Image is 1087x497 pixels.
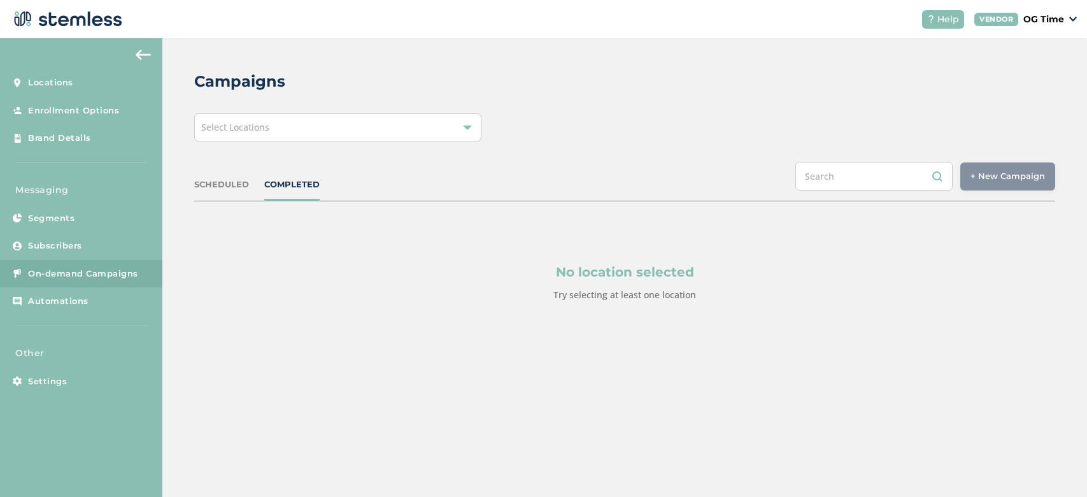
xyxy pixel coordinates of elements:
span: Settings [28,375,67,388]
div: VENDOR [974,13,1018,26]
div: SCHEDULED [194,178,249,191]
iframe: Chat Widget [1023,436,1087,497]
input: Search [795,162,953,191]
img: icon-help-white-03924b79.svg [927,15,935,23]
label: Try selecting at least one location [553,289,696,301]
span: Automations [28,295,89,308]
span: Subscribers [28,240,82,252]
span: On-demand Campaigns [28,268,138,280]
span: Locations [28,76,73,89]
h2: Campaigns [194,70,285,93]
img: icon_down-arrow-small-66adaf34.svg [1069,17,1077,22]
img: icon-arrow-back-accent-c549486e.svg [136,50,151,60]
span: Enrollment Options [28,104,119,117]
p: No location selected [255,263,994,282]
span: Brand Details [28,132,91,145]
span: Help [937,13,959,26]
img: logo-dark-0685b13c.svg [10,6,122,32]
p: OG Time [1023,13,1064,26]
span: Segments [28,212,75,225]
span: Select Locations [201,121,269,133]
div: COMPLETED [264,178,320,191]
